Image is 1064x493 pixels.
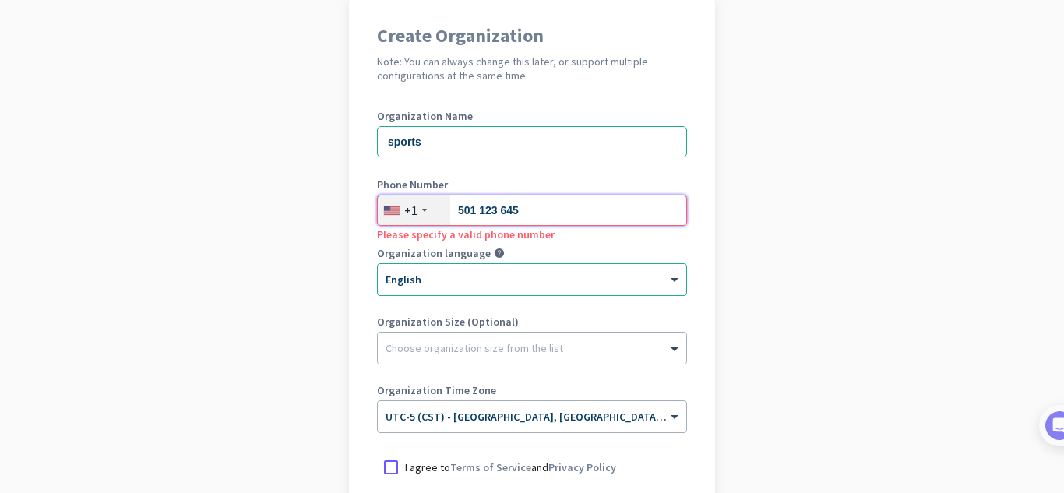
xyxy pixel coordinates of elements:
label: Organization Name [377,111,687,121]
h2: Note: You can always change this later, or support multiple configurations at the same time [377,55,687,83]
label: Organization Size (Optional) [377,316,687,327]
label: Phone Number [377,179,687,190]
a: Privacy Policy [548,460,616,474]
span: Please specify a valid phone number [377,227,555,241]
input: 201-555-0123 [377,195,687,226]
div: +1 [404,202,417,218]
p: I agree to and [405,460,616,475]
input: What is the name of your organization? [377,126,687,157]
i: help [494,248,505,259]
h1: Create Organization [377,26,687,45]
a: Terms of Service [450,460,531,474]
label: Organization language [377,248,491,259]
label: Organization Time Zone [377,385,687,396]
